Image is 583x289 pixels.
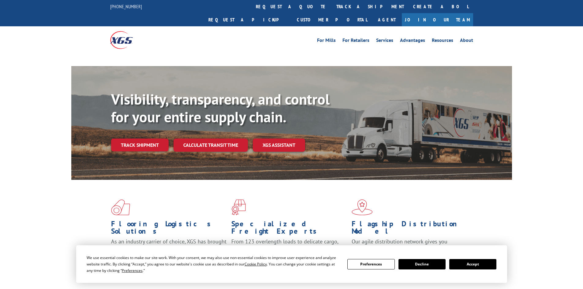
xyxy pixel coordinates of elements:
a: Join Our Team [402,13,473,26]
a: Customer Portal [292,13,372,26]
h1: Flagship Distribution Model [352,220,467,238]
div: We use essential cookies to make our site work. With your consent, we may also use non-essential ... [87,254,340,274]
span: As an industry carrier of choice, XGS has brought innovation and dedication to flooring logistics... [111,238,226,260]
button: Preferences [347,259,394,269]
button: Decline [398,259,446,269]
a: For Mills [317,38,336,45]
a: [PHONE_NUMBER] [110,3,142,9]
span: Preferences [122,268,143,273]
a: About [460,38,473,45]
button: Accept [449,259,496,269]
a: Request a pickup [204,13,292,26]
h1: Specialized Freight Experts [231,220,347,238]
img: xgs-icon-flagship-distribution-model-red [352,199,373,215]
div: Cookie Consent Prompt [76,245,507,283]
a: For Retailers [342,38,369,45]
span: Our agile distribution network gives you nationwide inventory management on demand. [352,238,464,252]
a: Services [376,38,393,45]
a: Calculate transit time [174,139,248,152]
a: Resources [432,38,453,45]
h1: Flooring Logistics Solutions [111,220,227,238]
span: Cookie Policy [245,261,267,267]
img: xgs-icon-focused-on-flooring-red [231,199,246,215]
a: Track shipment [111,139,169,151]
b: Visibility, transparency, and control for your entire supply chain. [111,90,330,126]
img: xgs-icon-total-supply-chain-intelligence-red [111,199,130,215]
a: Agent [372,13,402,26]
a: Advantages [400,38,425,45]
a: XGS ASSISTANT [253,139,305,152]
p: From 123 overlength loads to delicate cargo, our experienced staff knows the best way to move you... [231,238,347,265]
